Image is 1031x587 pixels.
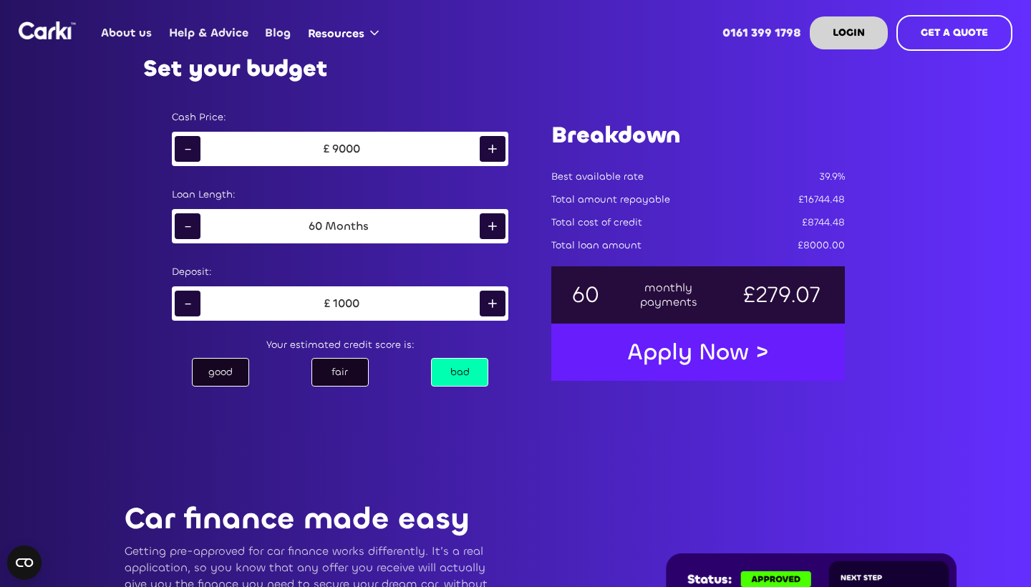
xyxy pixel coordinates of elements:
div: 9000 [332,142,360,156]
div: £ [321,296,333,311]
div: Your estimated credit score is: [158,335,523,355]
div: 60 [309,219,322,233]
div: Deposit: [172,265,508,279]
div: Total cost of credit [551,215,642,230]
a: Blog [257,5,299,61]
div: Total amount repayable [551,193,670,207]
p: Car finance made easy [125,503,495,535]
div: 60 [571,288,601,302]
div: + [480,136,505,162]
a: LOGIN [810,16,888,49]
div: Months [322,219,372,233]
div: 39.9% [819,170,845,184]
a: 0161 399 1798 [715,5,810,61]
h1: Breakdown [551,120,845,151]
div: £16744.48 [798,193,845,207]
div: Resources [308,26,364,42]
button: Open CMP widget [7,545,42,580]
div: monthly payments [639,281,699,309]
div: - [175,136,200,162]
div: 1000 [333,296,359,311]
div: £8744.48 [802,215,845,230]
strong: LOGIN [833,26,865,39]
h2: Set your budget [143,56,327,82]
img: Logo [19,21,76,39]
a: About us [93,5,160,61]
a: home [19,21,76,39]
div: + [480,291,505,316]
strong: 0161 399 1798 [722,25,801,40]
strong: GET A QUOTE [921,26,988,39]
div: £279.07 [737,288,826,302]
div: - [175,213,200,239]
div: Cash Price: [172,110,508,125]
div: Resources [299,6,393,60]
a: GET A QUOTE [896,15,1012,51]
div: £ [320,142,332,156]
div: Total loan amount [551,238,642,253]
div: Best available rate [551,170,644,184]
div: + [480,213,505,239]
div: £8000.00 [798,238,845,253]
div: Loan Length: [172,188,508,202]
a: Help & Advice [160,5,256,61]
div: - [175,291,200,316]
a: Apply Now > [613,330,783,374]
